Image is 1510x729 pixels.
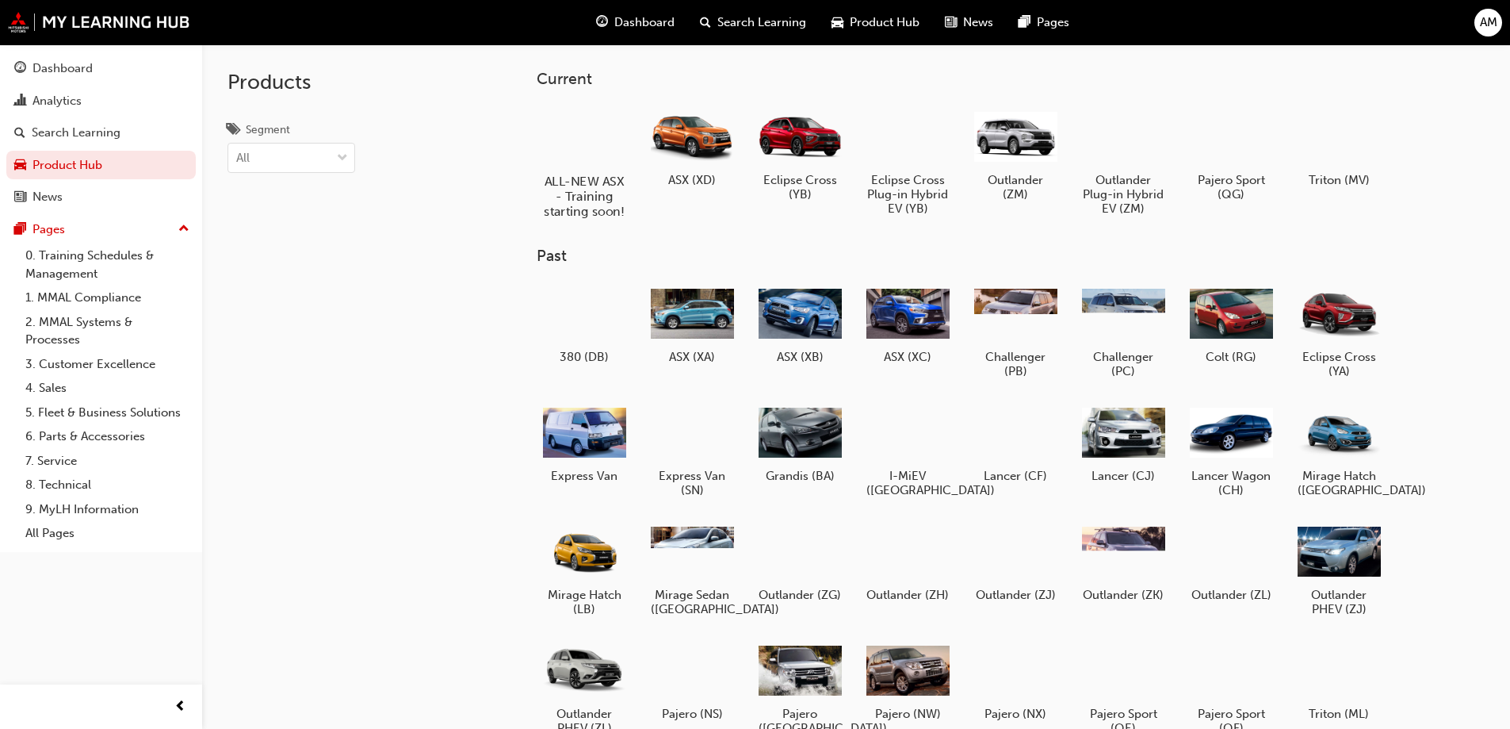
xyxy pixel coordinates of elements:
span: news-icon [945,13,957,33]
a: Express Van (SN) [644,397,740,504]
a: Dashboard [6,54,196,83]
span: AM [1480,13,1497,32]
h5: Outlander (ZJ) [974,588,1057,602]
h3: Current [537,70,1437,88]
div: Dashboard [32,59,93,78]
button: Pages [6,215,196,244]
a: car-iconProduct Hub [819,6,932,39]
h5: I-MiEV ([GEOGRAPHIC_DATA]) [866,469,950,497]
a: Challenger (PB) [968,278,1063,385]
h5: Outlander (ZK) [1082,588,1165,602]
a: Outlander (ZG) [752,516,847,608]
h5: ASX (XB) [759,350,842,364]
a: 5. Fleet & Business Solutions [19,401,196,425]
h5: Lancer (CF) [974,469,1057,483]
a: Pajero (NW) [860,635,955,727]
a: news-iconNews [932,6,1006,39]
a: Pajero (NX) [968,635,1063,727]
h5: Grandis (BA) [759,469,842,483]
a: ASX (XC) [860,278,955,370]
h5: Lancer Wagon (CH) [1190,469,1273,497]
h5: Eclipse Cross (YB) [759,173,842,201]
span: search-icon [14,126,25,140]
a: ASX (XD) [644,101,740,193]
a: Product Hub [6,151,196,180]
h5: Challenger (PB) [974,350,1057,378]
a: Eclipse Cross (YA) [1291,278,1386,385]
a: 8. Technical [19,473,196,497]
a: 7. Service [19,449,196,474]
span: news-icon [14,190,26,205]
span: Product Hub [850,13,919,32]
a: Outlander PHEV (ZJ) [1291,516,1386,623]
a: Colt (RG) [1183,278,1279,370]
h5: ASX (XC) [866,350,950,364]
a: Analytics [6,86,196,116]
a: Eclipse Cross (YB) [752,101,847,207]
a: guage-iconDashboard [583,6,687,39]
h5: Mirage Hatch (LB) [543,588,626,616]
a: pages-iconPages [1006,6,1082,39]
a: ALL-NEW ASX - Training starting soon! [537,101,632,221]
a: Challenger (PC) [1076,278,1171,385]
span: pages-icon [14,223,26,237]
span: guage-icon [596,13,608,33]
span: Search Learning [717,13,806,32]
a: 2. MMAL Systems & Processes [19,310,196,352]
a: 1. MMAL Compliance [19,286,196,310]
span: prev-icon [174,697,186,717]
a: I-MiEV ([GEOGRAPHIC_DATA]) [860,397,955,504]
a: Outlander (ZL) [1183,516,1279,608]
span: guage-icon [14,62,26,76]
span: tags-icon [227,124,239,138]
span: News [963,13,993,32]
h5: Eclipse Cross (YA) [1298,350,1381,378]
h5: Outlander (ZG) [759,588,842,602]
h5: Outlander (ZH) [866,588,950,602]
h5: 380 (DB) [543,350,626,364]
span: car-icon [831,13,843,33]
a: Lancer Wagon (CH) [1183,397,1279,504]
span: Pages [1037,13,1069,32]
a: Eclipse Cross Plug-in Hybrid EV (YB) [860,101,955,221]
a: Lancer (CJ) [1076,397,1171,489]
h5: Lancer (CJ) [1082,469,1165,483]
div: All [236,149,250,167]
a: Outlander (ZK) [1076,516,1171,608]
h5: Mirage Sedan ([GEOGRAPHIC_DATA]) [651,588,734,616]
h5: Challenger (PC) [1082,350,1165,378]
a: All Pages [19,521,196,546]
a: Triton (MV) [1291,101,1386,193]
a: ASX (XA) [644,278,740,370]
a: 0. Training Schedules & Management [19,244,196,286]
div: News [32,188,63,206]
h3: Past [537,247,1437,265]
span: Dashboard [614,13,675,32]
a: Search Learning [6,118,196,148]
h5: Pajero (NX) [974,707,1057,721]
a: Pajero (NS) [644,635,740,727]
h5: Pajero (NW) [866,707,950,721]
a: Lancer (CF) [968,397,1063,489]
a: 9. MyLH Information [19,497,196,522]
span: down-icon [337,148,348,169]
span: up-icon [178,219,189,240]
a: Pajero Sport (QG) [1183,101,1279,207]
a: Mirage Sedan ([GEOGRAPHIC_DATA]) [644,516,740,623]
button: DashboardAnalyticsSearch LearningProduct HubNews [6,51,196,215]
a: Outlander (ZJ) [968,516,1063,608]
a: mmal [8,12,190,33]
a: Mirage Hatch (LB) [537,516,632,623]
h5: Colt (RG) [1190,350,1273,364]
a: 6. Parts & Accessories [19,424,196,449]
h5: Pajero (NS) [651,707,734,721]
h5: Outlander (ZL) [1190,588,1273,602]
a: Outlander Plug-in Hybrid EV (ZM) [1076,101,1171,221]
span: pages-icon [1019,13,1030,33]
h5: Outlander Plug-in Hybrid EV (ZM) [1082,173,1165,216]
a: 3. Customer Excellence [19,352,196,377]
h5: Triton (ML) [1298,707,1381,721]
h5: ALL-NEW ASX - Training starting soon! [540,174,628,219]
h5: Express Van [543,469,626,483]
a: News [6,182,196,212]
